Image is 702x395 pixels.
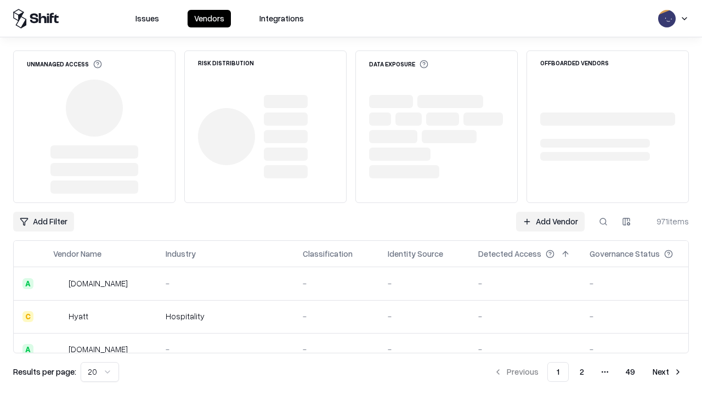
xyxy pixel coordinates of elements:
div: Vendor Name [53,248,101,259]
button: 49 [617,362,644,382]
div: C [22,311,33,322]
div: Offboarded Vendors [540,60,609,66]
div: Detected Access [478,248,541,259]
button: Issues [129,10,166,27]
div: Risk Distribution [198,60,254,66]
button: Integrations [253,10,310,27]
div: - [303,278,370,289]
div: Data Exposure [369,60,428,69]
p: Results per page: [13,366,76,377]
div: - [166,343,285,355]
div: Unmanaged Access [27,60,102,69]
div: - [303,311,370,322]
button: Add Filter [13,212,74,232]
div: - [478,311,572,322]
div: Industry [166,248,196,259]
div: [DOMAIN_NAME] [69,278,128,289]
div: - [166,278,285,289]
div: - [388,311,461,322]
button: 2 [571,362,593,382]
div: - [303,343,370,355]
div: A [22,278,33,289]
div: - [388,343,461,355]
div: - [478,278,572,289]
div: - [478,343,572,355]
div: 971 items [645,216,689,227]
img: Hyatt [53,311,64,322]
div: - [590,311,690,322]
div: Governance Status [590,248,660,259]
div: - [590,278,690,289]
button: Next [646,362,689,382]
div: A [22,344,33,355]
div: - [388,278,461,289]
nav: pagination [487,362,689,382]
div: Classification [303,248,353,259]
div: Hospitality [166,311,285,322]
button: Vendors [188,10,231,27]
div: [DOMAIN_NAME] [69,343,128,355]
a: Add Vendor [516,212,585,232]
div: Identity Source [388,248,443,259]
button: 1 [547,362,569,382]
div: - [590,343,690,355]
div: Hyatt [69,311,88,322]
img: intrado.com [53,278,64,289]
img: primesec.co.il [53,344,64,355]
